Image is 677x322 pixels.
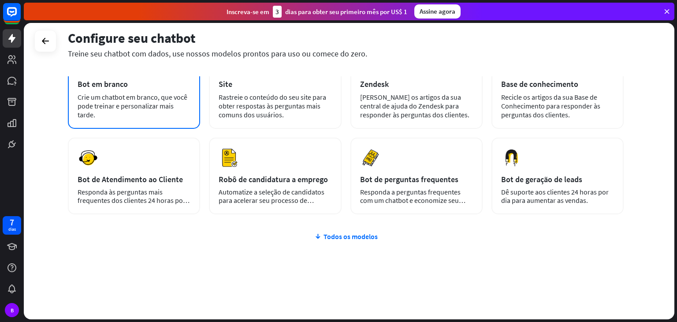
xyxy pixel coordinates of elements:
font: Automatize a seleção de candidatos para acelerar seu processo de contratação. [219,187,324,213]
font: Bot de geração de leads [501,174,582,184]
font: Configure seu chatbot [68,30,195,46]
font: Bot de Atendimento ao Cliente [78,174,183,184]
font: Robô de candidatura a emprego [219,174,328,184]
font: B [11,307,14,314]
font: Todos os modelos [324,232,378,241]
font: Site [219,79,232,89]
font: 3 [275,7,279,16]
font: dias para obter seu primeiro mês por US$ 1 [285,7,407,16]
font: 7 [10,217,14,228]
font: Recicle os artigos da sua Base de Conhecimento para responder às perguntas dos clientes. [501,93,600,119]
font: Rastreie o conteúdo do seu site para obter respostas às perguntas mais comuns dos usuários. [219,93,326,119]
font: Base de conhecimento [501,79,578,89]
font: Bot em branco [78,79,128,89]
font: dias [8,226,16,232]
font: Assine agora [420,7,455,15]
font: Bot de perguntas frequentes [360,174,458,184]
font: Responda às perguntas mais frequentes dos clientes 24 horas por dia, 7 dias por semana. [78,187,190,213]
font: Responda a perguntas frequentes com um chatbot e economize seu tempo. [360,187,465,213]
font: Inscreva-se em [227,7,269,16]
font: Crie um chatbot em branco, que você pode treinar e personalizar mais tarde. [78,93,187,119]
a: 7 dias [3,216,21,235]
button: Abra o widget de bate-papo do LiveChat [7,4,33,30]
font: [PERSON_NAME] os artigos da sua central de ajuda do Zendesk para responder às perguntas dos clien... [360,93,469,119]
font: Dê suporte aos clientes 24 horas por dia para aumentar as vendas. [501,187,609,205]
font: Treine seu chatbot com dados, use nossos modelos prontos para uso ou comece do zero. [68,49,367,59]
font: Zendesk [360,79,389,89]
